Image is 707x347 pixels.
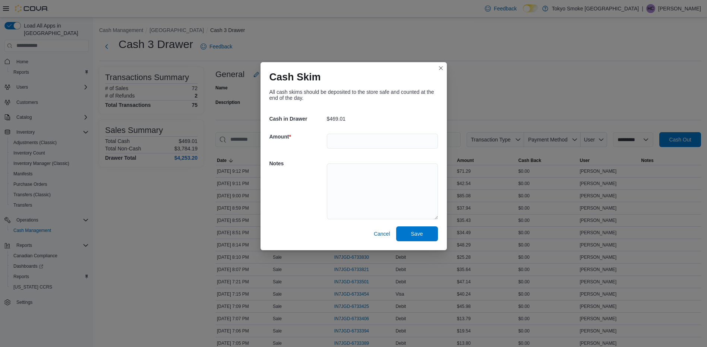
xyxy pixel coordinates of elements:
button: Closes this modal window [436,64,445,73]
span: Cancel [374,230,390,238]
h1: Cash Skim [269,71,321,83]
button: Cancel [371,226,393,241]
div: All cash skims should be deposited to the store safe and counted at the end of the day. [269,89,438,101]
span: Save [411,230,423,238]
h5: Notes [269,156,325,171]
p: $469.01 [327,116,346,122]
button: Save [396,226,438,241]
h5: Cash in Drawer [269,111,325,126]
h5: Amount [269,129,325,144]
